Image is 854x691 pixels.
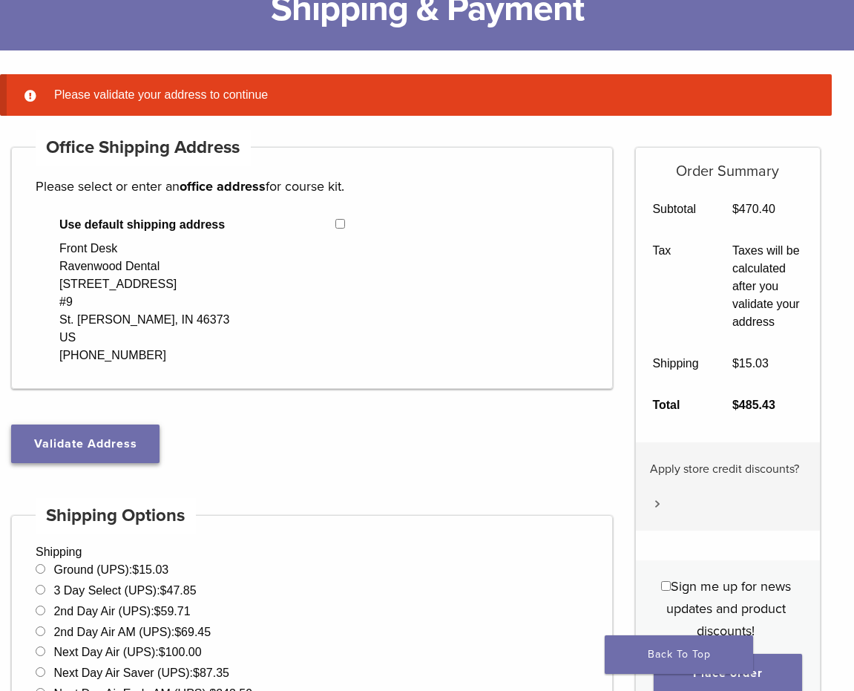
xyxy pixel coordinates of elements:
label: 3 Day Select (UPS): [53,584,196,597]
span: $ [193,667,200,679]
span: $ [732,399,739,411]
span: $ [732,357,739,370]
span: Sign me up for news updates and product discounts! [666,578,791,639]
bdi: 69.45 [174,626,211,638]
p: Please select or enter an for course kit. [36,175,588,197]
bdi: 470.40 [732,203,775,215]
div: Front Desk Ravenwood Dental [STREET_ADDRESS] #9 St. [PERSON_NAME], IN 46373 US [PHONE_NUMBER] [59,240,229,364]
span: $ [174,626,181,638]
bdi: 15.03 [732,357,769,370]
label: Next Day Air (UPS): [53,646,201,658]
span: $ [159,646,165,658]
bdi: 59.71 [154,605,191,618]
label: Next Day Air Saver (UPS): [53,667,229,679]
img: caret.svg [654,500,660,508]
strong: office address [180,178,266,194]
bdi: 47.85 [160,584,197,597]
label: 2nd Day Air (UPS): [53,605,190,618]
h4: Office Shipping Address [36,130,251,166]
th: Shipping [636,343,716,384]
span: Apply store credit discounts? [650,462,799,477]
button: Validate Address [11,425,160,463]
h4: Shipping Options [36,498,196,534]
bdi: 100.00 [159,646,202,658]
bdi: 87.35 [193,667,229,679]
span: $ [160,584,167,597]
a: Back To Top [605,635,753,674]
th: Tax [636,230,716,343]
input: Sign me up for news updates and product discounts! [661,581,671,591]
span: $ [132,563,139,576]
bdi: 485.43 [732,399,775,411]
span: Use default shipping address [59,216,335,234]
label: 2nd Day Air AM (UPS): [53,626,211,638]
label: Ground (UPS): [53,563,168,576]
span: $ [732,203,739,215]
h5: Order Summary [636,148,820,180]
span: $ [154,605,161,618]
bdi: 15.03 [132,563,168,576]
li: Please validate your address to continue [48,86,808,104]
th: Total [636,384,716,426]
th: Subtotal [636,189,716,230]
td: Taxes will be calculated after you validate your address [715,230,820,343]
